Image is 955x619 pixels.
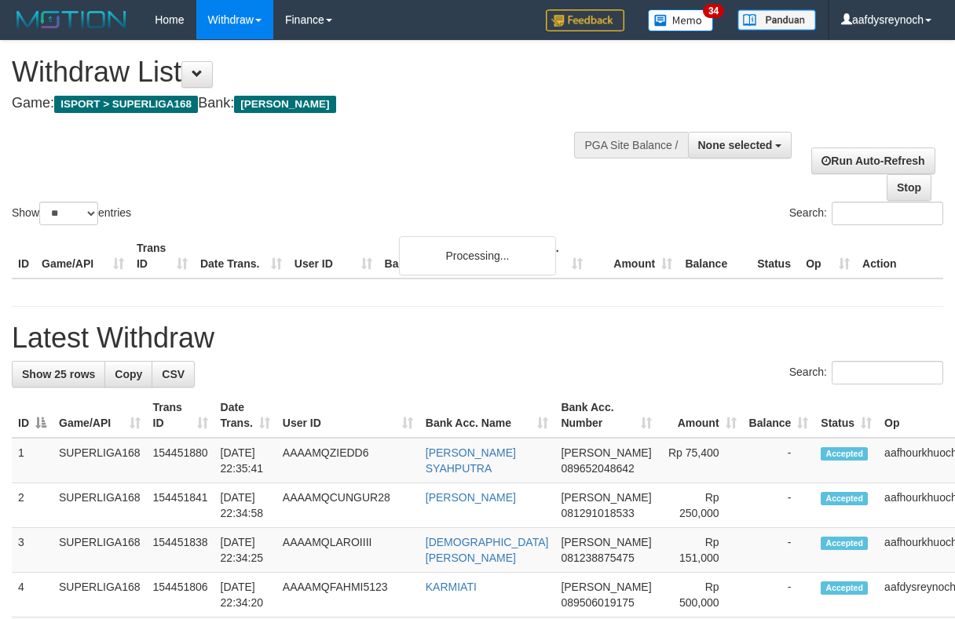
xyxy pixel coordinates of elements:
[12,202,131,225] label: Show entries
[658,573,743,617] td: Rp 500,000
[12,483,53,528] td: 2
[12,96,621,111] h4: Game: Bank:
[12,573,53,617] td: 4
[499,234,589,279] th: Bank Acc. Number
[53,393,147,438] th: Game/API: activate to sort column ascending
[821,537,868,550] span: Accepted
[751,234,799,279] th: Status
[426,581,477,593] a: KARMIATI
[574,132,687,158] div: PGA Site Balance /
[789,361,943,384] label: Search:
[214,483,276,528] td: [DATE] 22:34:58
[276,438,419,483] td: AAAAMQZIEDD6
[887,174,931,201] a: Stop
[12,56,621,88] h1: Withdraw List
[856,234,943,279] th: Action
[53,483,147,528] td: SUPERLIGA168
[22,368,95,381] span: Show 25 rows
[115,368,142,381] span: Copy
[194,234,288,279] th: Date Trans.
[821,447,868,461] span: Accepted
[379,234,500,279] th: Bank Acc. Name
[426,536,549,564] a: [DEMOGRAPHIC_DATA][PERSON_NAME]
[688,132,792,158] button: None selected
[53,573,147,617] td: SUPERLIGA168
[658,528,743,573] td: Rp 151,000
[658,438,743,483] td: Rp 75,400
[12,322,943,354] h1: Latest Withdraw
[399,236,556,275] div: Processing...
[39,202,98,225] select: Showentries
[743,483,815,528] td: -
[214,438,276,483] td: [DATE] 22:35:41
[130,234,194,279] th: Trans ID
[234,96,335,113] span: [PERSON_NAME]
[152,361,195,388] a: CSV
[147,438,214,483] td: 154451880
[561,446,651,459] span: [PERSON_NAME]
[743,528,815,573] td: -
[276,528,419,573] td: AAAAMQLAROIIII
[648,9,714,31] img: Button%20Memo.svg
[276,483,419,528] td: AAAAMQCUNGUR28
[147,573,214,617] td: 154451806
[276,393,419,438] th: User ID: activate to sort column ascending
[561,491,651,504] span: [PERSON_NAME]
[147,528,214,573] td: 154451838
[12,234,35,279] th: ID
[743,438,815,483] td: -
[53,528,147,573] td: SUPERLIGA168
[737,9,816,31] img: panduan.png
[561,462,634,475] span: Copy 089652048642 to clipboard
[832,361,943,384] input: Search:
[561,552,634,564] span: Copy 081238875475 to clipboard
[147,393,214,438] th: Trans ID: activate to sort column ascending
[54,96,198,113] span: ISPORT > SUPERLIGA168
[214,573,276,617] td: [DATE] 22:34:20
[589,234,679,279] th: Amount
[288,234,379,279] th: User ID
[698,139,773,151] span: None selected
[821,581,868,595] span: Accepted
[561,596,634,609] span: Copy 089506019175 to clipboard
[419,393,555,438] th: Bank Acc. Name: activate to sort column ascending
[743,393,815,438] th: Balance: activate to sort column ascending
[276,573,419,617] td: AAAAMQFAHMI5123
[147,483,214,528] td: 154451841
[12,361,105,388] a: Show 25 rows
[703,4,724,18] span: 34
[214,528,276,573] td: [DATE] 22:34:25
[821,492,868,505] span: Accepted
[658,393,743,438] th: Amount: activate to sort column ascending
[799,234,856,279] th: Op
[12,8,131,31] img: MOTION_logo.png
[743,573,815,617] td: -
[789,202,943,225] label: Search:
[104,361,152,388] a: Copy
[12,438,53,483] td: 1
[832,202,943,225] input: Search:
[814,393,878,438] th: Status: activate to sort column ascending
[426,446,516,475] a: [PERSON_NAME] SYAHPUTRA
[658,483,743,528] td: Rp 250,000
[561,581,651,593] span: [PERSON_NAME]
[12,393,53,438] th: ID: activate to sort column descending
[811,147,935,174] a: Run Auto-Refresh
[214,393,276,438] th: Date Trans.: activate to sort column ascending
[53,438,147,483] td: SUPERLIGA168
[679,234,751,279] th: Balance
[554,393,657,438] th: Bank Acc. Number: activate to sort column ascending
[546,9,624,31] img: Feedback.jpg
[12,528,53,573] td: 3
[35,234,130,279] th: Game/API
[162,368,185,381] span: CSV
[426,491,516,504] a: [PERSON_NAME]
[561,507,634,519] span: Copy 081291018533 to clipboard
[561,536,651,548] span: [PERSON_NAME]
